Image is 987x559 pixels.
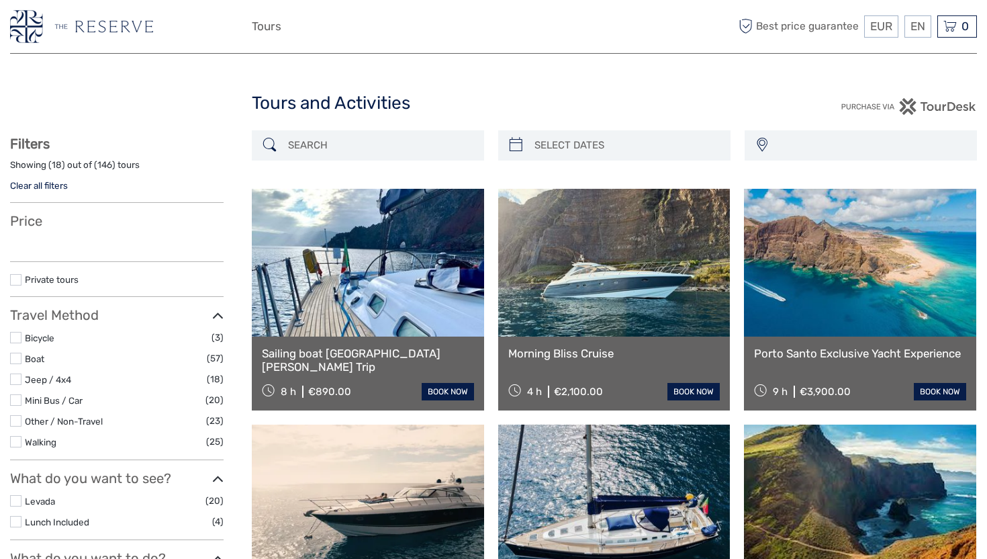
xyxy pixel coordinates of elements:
a: Morning Bliss Cruise [508,347,720,360]
a: Clear all filters [10,180,68,191]
a: Tours [252,17,281,36]
span: (18) [207,372,224,387]
span: 9 h [773,386,788,398]
strong: Filters [10,136,50,152]
a: Lunch Included [25,517,89,527]
label: 146 [97,159,112,171]
h3: Price [10,213,224,229]
span: 8 h [281,386,296,398]
div: €3,900.00 [800,386,851,398]
input: SEARCH [283,134,477,157]
img: 3278-36be6d4b-08c9-4979-a83f-cba5f6b699ea_logo_small.png [10,10,153,43]
h1: Tours and Activities [252,93,735,114]
span: (23) [206,413,224,429]
a: book now [422,383,474,400]
a: Other / Non-Travel [25,416,103,427]
a: book now [914,383,966,400]
span: (4) [212,514,224,529]
div: Showing ( ) out of ( ) tours [10,159,224,179]
a: Jeep / 4x4 [25,374,71,385]
a: Sailing boat [GEOGRAPHIC_DATA][PERSON_NAME] Trip [262,347,474,374]
span: (57) [207,351,224,366]
a: Levada [25,496,55,507]
h3: Travel Method [10,307,224,323]
label: 18 [52,159,62,171]
h3: What do you want to see? [10,470,224,486]
a: Private tours [25,274,79,285]
a: Bicycle [25,333,54,343]
span: 4 h [527,386,542,398]
div: €2,100.00 [554,386,603,398]
span: (20) [205,392,224,408]
a: Mini Bus / Car [25,395,83,406]
span: (25) [206,434,224,449]
div: €890.00 [308,386,351,398]
a: Boat [25,353,44,364]
div: EN [904,15,931,38]
span: (3) [211,330,224,345]
span: 0 [959,19,971,33]
span: Best price guarantee [735,15,861,38]
span: (20) [205,493,224,509]
a: Walking [25,437,56,447]
img: PurchaseViaTourDesk.png [841,98,977,115]
a: book now [667,383,720,400]
span: EUR [870,19,892,33]
a: Porto Santo Exclusive Yacht Experience [754,347,966,360]
input: SELECT DATES [529,134,724,157]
